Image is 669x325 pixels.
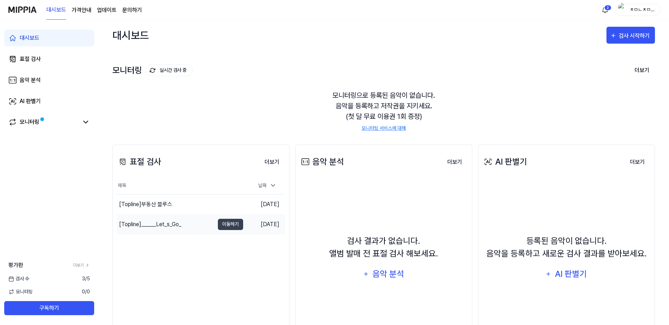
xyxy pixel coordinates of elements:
button: 더보기 [259,155,285,169]
span: 평가판 [8,261,23,269]
a: 모니터링 서비스에 대해 [362,125,406,132]
button: 알림2 [599,4,611,15]
a: 가격안내 [72,6,91,14]
td: [DATE] [243,214,285,234]
span: 0 / 0 [82,288,90,295]
div: 대시보드 [20,34,39,42]
div: 모니터링 [112,64,193,76]
button: 더보기 [624,155,650,169]
div: 검사 시작하기 [619,31,651,40]
div: 날짜 [255,180,279,191]
div: 검사 결과가 없습니다. 앨범 발매 전 표절 검사 해보세요. [329,235,438,260]
div: 모니터링으로 등록된 음악이 없습니다. 음악을 등록하고 저작권을 지키세요. (첫 달 무료 이용권 1회 증정) [112,82,655,140]
span: 모니터링 [8,288,33,295]
button: 이동하기 [218,219,243,230]
a: 표절 검사 [4,51,94,68]
img: profile [618,3,626,17]
a: 대시보드 [46,0,66,20]
div: [Topline] ______Let_s_Go_ [119,220,181,229]
button: 더보기 [442,155,468,169]
div: 모니터링 [20,118,39,126]
button: profileㅊㅁㄴㅊㅁㅁㄴㅇ [616,4,661,16]
div: 표절 검사 [117,155,161,168]
span: 3 / 5 [82,275,90,282]
a: AI 판별기 [4,93,94,110]
div: 대시보드 [112,27,149,44]
a: 업데이트 [97,6,117,14]
div: [Topline] 부동산 블루스 [119,200,172,209]
a: 모니터링 [8,118,79,126]
button: 구독하기 [4,301,94,315]
button: 더보기 [629,63,655,78]
span: 검사 수 [8,275,29,282]
div: 음악 분석 [371,267,405,281]
a: 더보기 [73,262,90,268]
div: AI 판별기 [482,155,527,168]
button: 실시간 검사 중 [146,64,193,76]
a: 문의하기 [122,6,142,14]
a: 대시보드 [4,30,94,46]
div: AI 판별기 [20,97,41,106]
button: 음악 분석 [358,266,409,282]
td: [DATE] [243,194,285,214]
div: 등록된 음악이 없습니다. 음악을 등록하고 새로운 검사 결과를 받아보세요. [486,235,647,260]
img: monitoring Icon [150,68,155,73]
div: 2 [604,5,611,11]
div: ㅊㅁㄴㅊㅁㅁㄴㅇ [629,6,656,13]
div: AI 판별기 [554,267,588,281]
div: 음악 분석 [300,155,344,168]
button: 검사 시작하기 [606,27,655,44]
img: 알림 [601,6,609,14]
div: 음악 분석 [20,76,41,84]
th: 제목 [117,177,243,194]
button: AI 판별기 [541,266,592,282]
div: 표절 검사 [20,55,41,63]
a: 음악 분석 [4,72,94,89]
